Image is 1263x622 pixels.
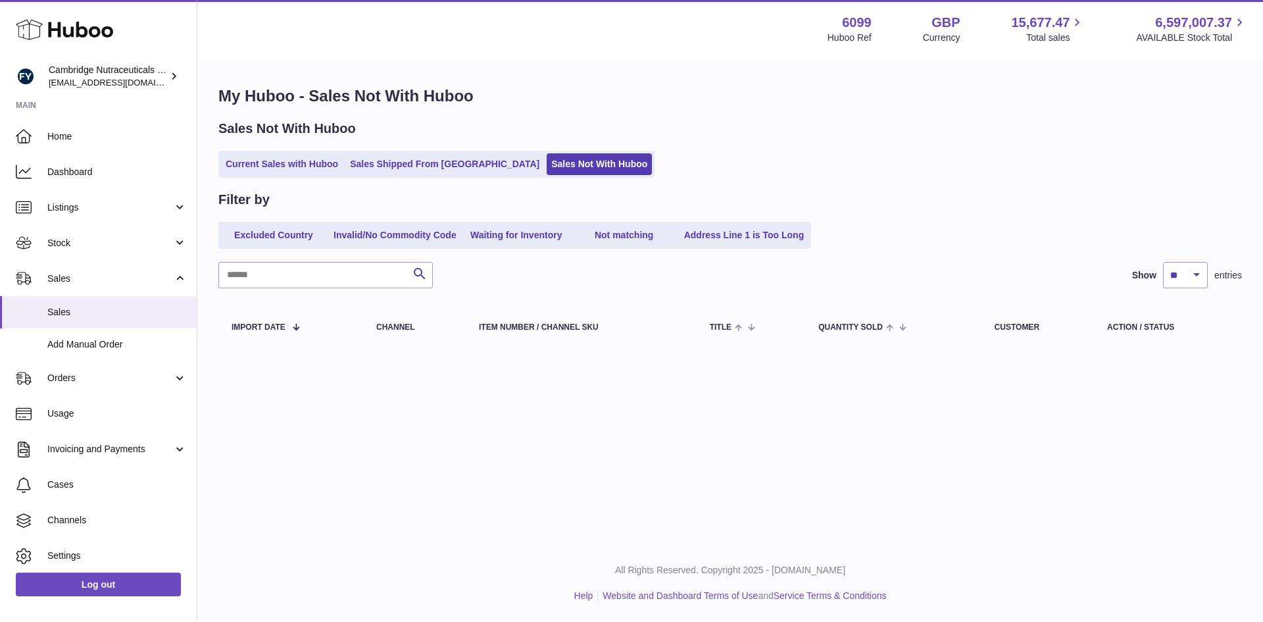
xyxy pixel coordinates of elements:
span: Cases [47,479,187,491]
span: Sales [47,306,187,319]
span: Add Manual Order [47,338,187,351]
a: Waiting for Inventory [464,224,569,246]
span: AVAILABLE Stock Total [1136,32,1247,44]
span: entries [1214,269,1242,282]
span: Usage [47,407,187,420]
div: Huboo Ref [828,32,872,44]
span: Home [47,130,187,143]
a: Website and Dashboard Terms of Use [603,590,758,601]
h2: Filter by [218,191,270,209]
a: Invalid/No Commodity Code [329,224,461,246]
span: 15,677.47 [1011,14,1070,32]
a: 6,597,007.37 AVAILABLE Stock Total [1136,14,1247,44]
a: Help [574,590,593,601]
strong: 6099 [842,14,872,32]
a: Address Line 1 is Too Long [680,224,809,246]
span: 6,597,007.37 [1155,14,1232,32]
div: Cambridge Nutraceuticals Ltd [49,64,167,89]
a: Sales Not With Huboo [547,153,652,175]
a: Not matching [572,224,677,246]
li: and [598,590,886,602]
span: Orders [47,372,173,384]
span: Title [710,323,731,332]
span: Total sales [1026,32,1085,44]
span: Sales [47,272,173,285]
a: Service Terms & Conditions [774,590,887,601]
span: Invoicing and Payments [47,443,173,455]
span: Quantity Sold [818,323,883,332]
span: Dashboard [47,166,187,178]
a: 15,677.47 Total sales [1011,14,1085,44]
p: All Rights Reserved. Copyright 2025 - [DOMAIN_NAME] [208,564,1252,577]
img: huboo@camnutra.com [16,66,36,86]
span: Stock [47,237,173,249]
span: [EMAIL_ADDRESS][DOMAIN_NAME] [49,77,193,88]
div: Channel [376,323,453,332]
span: Import date [232,323,285,332]
div: Customer [995,323,1081,332]
label: Show [1132,269,1156,282]
div: Currency [923,32,960,44]
h2: Sales Not With Huboo [218,120,356,138]
h1: My Huboo - Sales Not With Huboo [218,86,1242,107]
a: Excluded Country [221,224,326,246]
span: Settings [47,550,187,562]
span: Channels [47,514,187,527]
a: Log out [16,573,181,596]
a: Current Sales with Huboo [221,153,343,175]
div: Action / Status [1107,323,1229,332]
span: Listings [47,201,173,214]
strong: GBP [931,14,960,32]
div: Item Number / Channel SKU [479,323,683,332]
a: Sales Shipped From [GEOGRAPHIC_DATA] [345,153,544,175]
